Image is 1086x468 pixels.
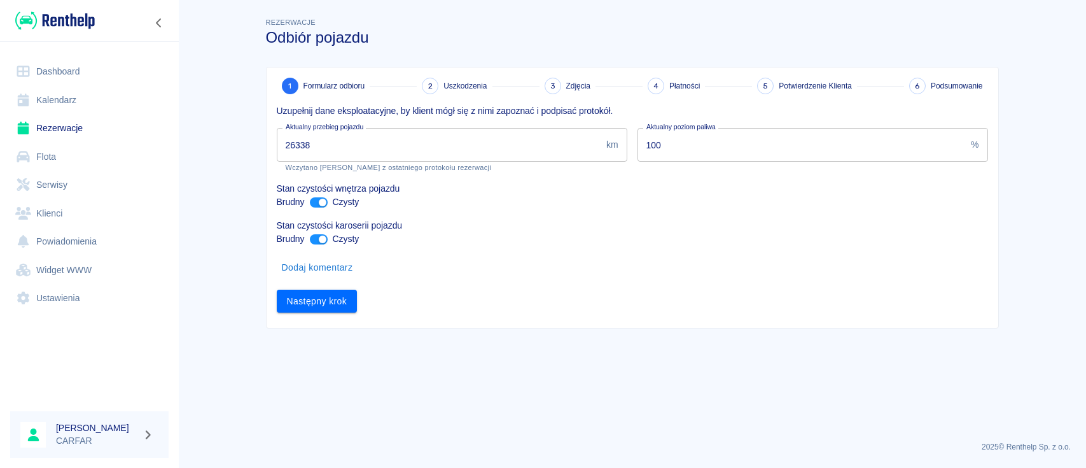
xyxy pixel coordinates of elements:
span: 5 [763,80,768,93]
p: 2025 © Renthelp Sp. z o.o. [193,441,1071,453]
h3: Odbiór pojazdu [266,29,999,46]
p: km [606,138,618,152]
p: CARFAR [56,434,137,448]
p: Brudny [277,232,305,246]
label: Aktualny poziom paliwa [646,122,716,132]
a: Renthelp logo [10,10,95,31]
span: Potwierdzenie Klienta [779,80,852,92]
span: Uszkodzenia [443,80,487,92]
span: 1 [288,80,291,93]
p: Uzupełnij dane eksploatacyjne, by klient mógł się z nimi zapoznać i podpisać protokół. [277,104,988,118]
a: Serwisy [10,171,169,199]
span: 4 [653,80,658,93]
button: Zwiń nawigację [150,15,169,31]
p: Brudny [277,195,305,209]
a: Klienci [10,199,169,228]
a: Ustawienia [10,284,169,313]
p: % [971,138,978,152]
span: 6 [915,80,919,93]
a: Rezerwacje [10,114,169,143]
p: Czysty [333,232,359,246]
p: Wczytano [PERSON_NAME] z ostatniego protokołu rezerwacji [286,164,618,172]
span: 2 [428,80,433,93]
span: Podsumowanie [931,80,983,92]
a: Dashboard [10,57,169,86]
span: Zdjęcia [566,80,590,92]
button: Następny krok [277,290,358,313]
p: Stan czystości wnętrza pojazdu [277,182,988,195]
p: Stan czystości karoserii pojazdu [277,219,988,232]
span: Płatności [669,80,700,92]
span: Formularz odbioru [303,80,365,92]
img: Renthelp logo [15,10,95,31]
span: Rezerwacje [266,18,316,26]
span: 3 [550,80,555,93]
button: Dodaj komentarz [277,256,358,280]
a: Widget WWW [10,256,169,285]
p: Czysty [333,195,359,209]
label: Aktualny przebieg pojazdu [286,122,363,132]
a: Powiadomienia [10,227,169,256]
a: Kalendarz [10,86,169,115]
a: Flota [10,143,169,171]
h6: [PERSON_NAME] [56,422,137,434]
